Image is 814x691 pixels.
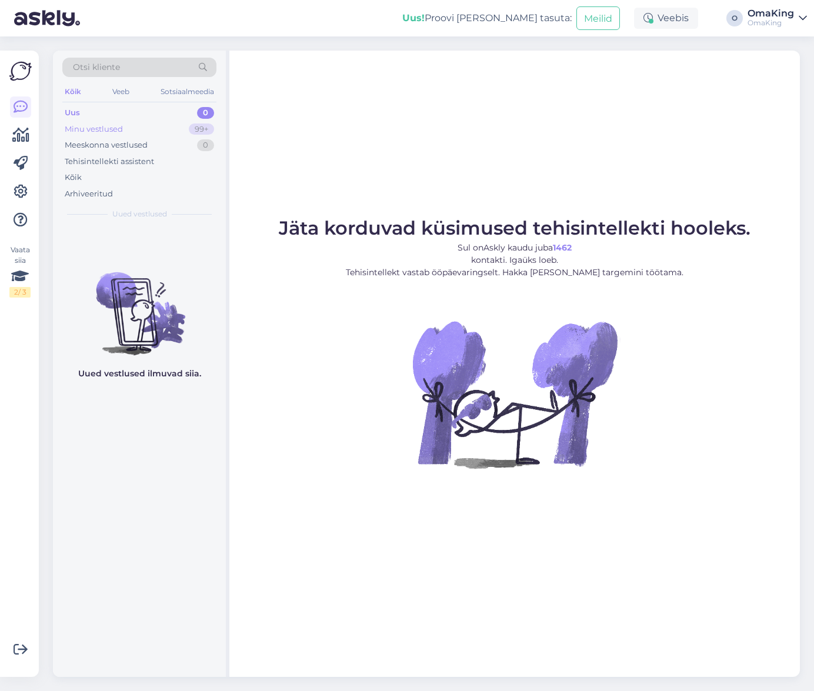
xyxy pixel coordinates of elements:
font: Tehisintellekti assistent [65,156,154,166]
font: Uus! [402,12,425,24]
font: 0 [203,140,208,149]
font: Uued vestlused ilmuvad siia. [78,368,201,379]
font: O [732,14,738,22]
font: Jäta korduvad küsimused tehisintellekti hooleks. [279,216,750,239]
font: Minu vestlused [65,124,123,133]
font: Kõik [65,87,81,96]
font: Uus [65,108,80,117]
img: Vestlus pole aktiivne [409,288,620,500]
img: Askly logo [9,60,32,82]
font: Uued vestlused [112,209,167,218]
font: 2 [14,288,18,296]
a: OmaKingOmaKing [748,9,807,28]
button: Meilid [576,6,620,29]
font: Kõik [65,172,82,182]
font: Arhiveeritud [65,189,113,198]
font: Askly kaudu juba [483,242,553,253]
font: OmaKing [748,8,794,19]
font: Veeb [112,87,129,96]
font: Veebis [658,12,689,24]
font: Otsi kliente [73,62,120,72]
font: 99+ [195,124,208,133]
font: 0 [203,108,208,117]
font: Tehisintellekt vastab ööpäevaringselt. Hakka [PERSON_NAME] targemini töötama. [346,267,683,278]
font: 1462 [553,242,572,253]
font: Meilid [584,13,612,24]
font: Vaata siia [11,245,30,265]
font: Meeskonna vestlused [65,140,148,149]
font: OmaKing [748,18,782,27]
font: kontakti. Igaüks loeb. [471,255,558,265]
font: Sotsiaalmeedia [161,87,214,96]
font: Sul on [458,242,483,253]
img: Vestlusi pole [53,251,226,357]
font: Proovi [PERSON_NAME] tasuta: [425,12,572,24]
font: / 3 [18,288,26,296]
